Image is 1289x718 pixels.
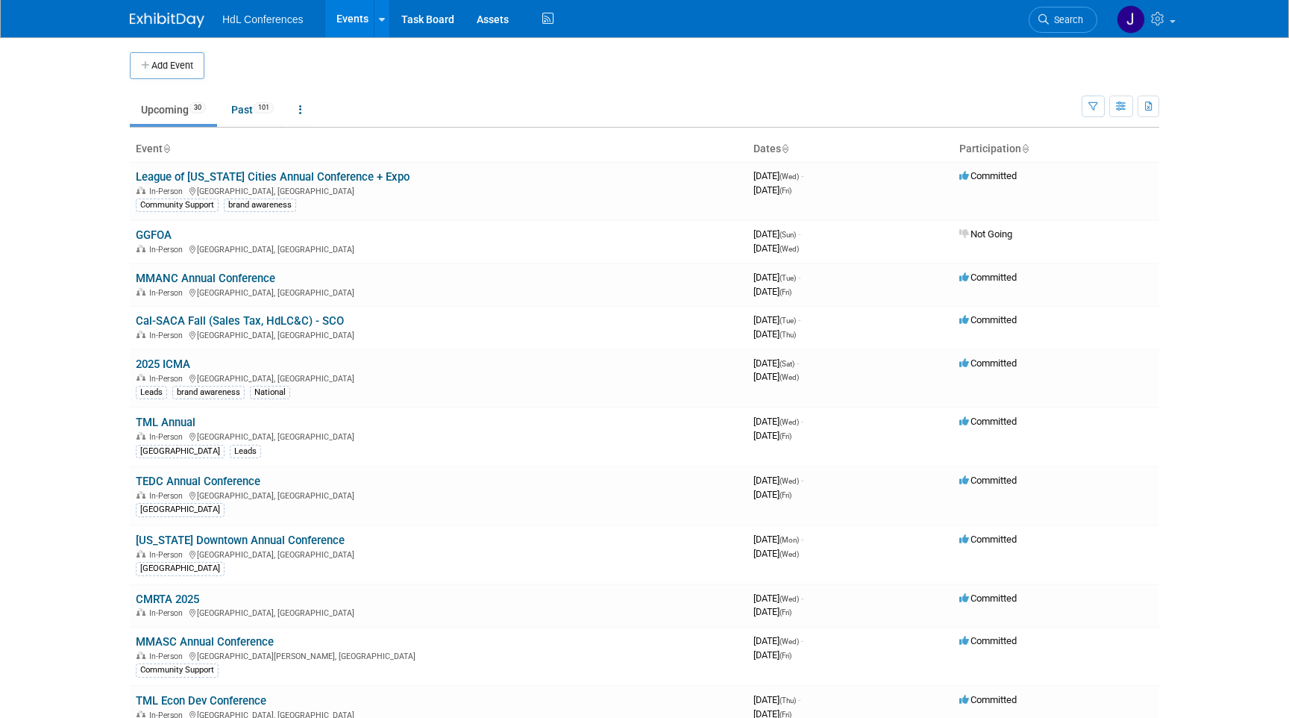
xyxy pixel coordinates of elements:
img: In-Person Event [137,374,145,381]
a: TML Econ Dev Conference [136,694,266,708]
span: [DATE] [753,328,796,340]
span: (Fri) [780,288,791,296]
img: ExhibitDay [130,13,204,28]
span: - [801,635,803,646]
span: (Wed) [780,373,799,381]
span: In-Person [149,288,187,298]
a: MMANC Annual Conference [136,272,275,285]
span: [DATE] [753,416,803,427]
span: [DATE] [753,286,791,297]
img: In-Person Event [137,245,145,252]
img: In-Person Event [137,432,145,440]
span: (Tue) [780,274,796,282]
span: [DATE] [753,371,799,382]
img: In-Person Event [137,331,145,338]
a: Cal-SACA Fall (Sales Tax, HdLC&C) - SCO [136,314,344,328]
span: Committed [959,635,1017,646]
span: [DATE] [753,272,800,283]
span: HdL Conferences [222,13,303,25]
div: [GEOGRAPHIC_DATA] [136,562,225,575]
span: [DATE] [753,170,803,181]
img: In-Person Event [137,652,145,659]
span: In-Person [149,491,187,501]
span: Committed [959,475,1017,486]
span: (Wed) [780,245,799,253]
span: (Fri) [780,608,791,616]
th: Participation [953,137,1159,162]
a: CMRTA 2025 [136,593,199,606]
a: Sort by Event Name [163,143,170,154]
span: [DATE] [753,314,800,325]
a: Past101 [220,96,285,124]
a: GGFOA [136,228,172,242]
span: [DATE] [753,534,803,545]
img: In-Person Event [137,711,145,718]
img: In-Person Event [137,187,145,194]
th: Dates [747,137,953,162]
span: In-Person [149,550,187,560]
span: In-Person [149,187,187,196]
span: (Tue) [780,316,796,325]
span: (Wed) [780,418,799,426]
div: [GEOGRAPHIC_DATA] [136,445,225,458]
span: - [801,475,803,486]
span: (Thu) [780,331,796,339]
span: (Fri) [780,432,791,440]
div: [GEOGRAPHIC_DATA], [GEOGRAPHIC_DATA] [136,606,741,618]
span: [DATE] [753,548,799,559]
span: Committed [959,416,1017,427]
span: (Thu) [780,696,796,705]
span: (Sun) [780,231,796,239]
span: [DATE] [753,358,799,369]
span: - [801,170,803,181]
span: [DATE] [753,184,791,196]
span: Committed [959,694,1017,705]
span: [DATE] [753,593,803,604]
span: - [801,534,803,545]
span: Committed [959,358,1017,369]
span: 30 [189,102,206,113]
a: Sort by Start Date [781,143,788,154]
div: [GEOGRAPHIC_DATA], [GEOGRAPHIC_DATA] [136,372,741,384]
a: TML Annual [136,416,195,429]
span: [DATE] [753,606,791,617]
div: Leads [136,386,167,399]
img: In-Person Event [137,550,145,558]
span: - [797,358,799,369]
span: - [801,416,803,427]
span: Committed [959,534,1017,545]
span: In-Person [149,432,187,442]
div: [GEOGRAPHIC_DATA] [136,503,225,516]
span: (Wed) [780,637,799,646]
div: National [250,386,290,399]
span: - [801,593,803,604]
span: Committed [959,170,1017,181]
div: brand awareness [224,199,296,212]
a: Search [1029,7,1097,33]
span: In-Person [149,374,187,384]
th: Event [130,137,747,162]
div: Community Support [136,199,219,212]
span: [DATE] [753,475,803,486]
span: [DATE] [753,243,799,254]
span: Committed [959,593,1017,604]
span: Committed [959,272,1017,283]
a: Sort by Participation Type [1021,143,1029,154]
img: In-Person Event [137,288,145,296]
span: In-Person [149,245,187,255]
span: - [798,272,800,283]
span: Not Going [959,228,1012,240]
div: [GEOGRAPHIC_DATA], [GEOGRAPHIC_DATA] [136,548,741,560]
span: [DATE] [753,694,800,705]
span: - [798,228,800,240]
span: [DATE] [753,228,800,240]
span: (Wed) [780,477,799,485]
span: In-Person [149,608,187,618]
div: [GEOGRAPHIC_DATA], [GEOGRAPHIC_DATA] [136,489,741,501]
div: [GEOGRAPHIC_DATA], [GEOGRAPHIC_DATA] [136,184,741,196]
a: MMASC Annual Conference [136,635,274,649]
span: (Fri) [780,652,791,660]
span: [DATE] [753,649,791,661]
span: (Mon) [780,536,799,544]
a: [US_STATE] Downtown Annual Conference [136,534,345,547]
